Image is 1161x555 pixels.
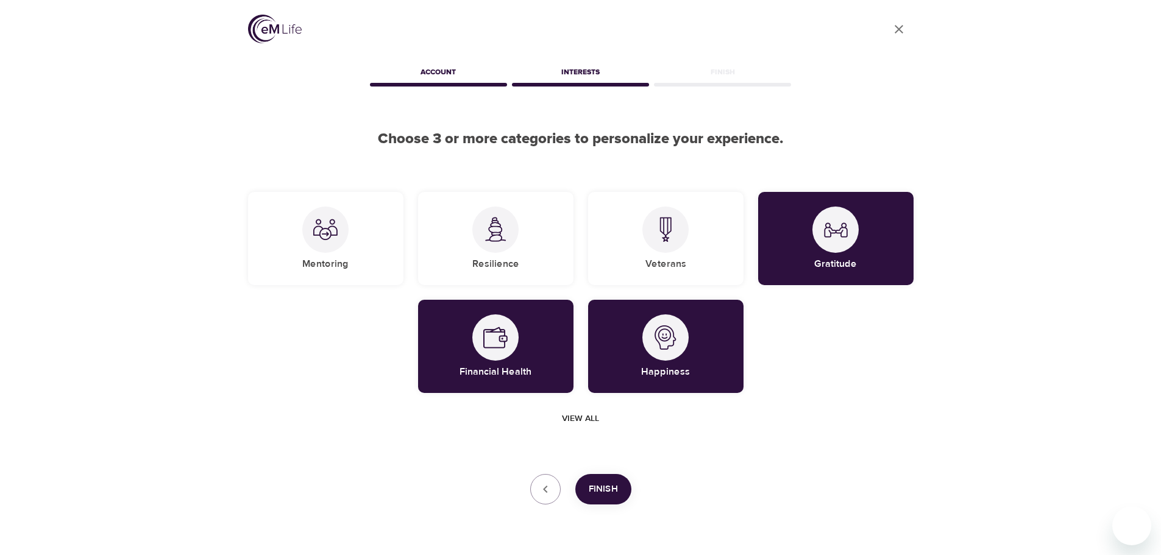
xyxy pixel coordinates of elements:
div: VeteransVeterans [588,192,744,285]
h5: Mentoring [302,258,349,270]
img: Mentoring [313,217,338,242]
img: Happiness [653,325,678,350]
img: logo [248,15,302,43]
h2: Choose 3 or more categories to personalize your experience. [248,130,914,148]
img: Veterans [653,217,678,242]
div: HappinessHappiness [588,300,744,393]
h5: Financial Health [460,366,531,378]
button: Finish [575,474,631,504]
h5: Veterans [645,258,686,270]
h5: Gratitude [814,258,857,270]
h5: Happiness [641,366,690,378]
span: Finish [589,481,618,497]
span: View all [562,411,599,426]
button: View all [557,408,604,430]
img: Gratitude [823,217,848,242]
iframe: Button to launch messaging window [1112,506,1151,545]
div: MentoringMentoring [248,192,403,285]
div: Financial HealthFinancial Health [418,300,573,393]
img: Resilience [483,217,508,242]
h5: Resilience [472,258,519,270]
div: ResilienceResilience [418,192,573,285]
a: close [884,15,914,44]
img: Financial Health [483,325,508,350]
div: GratitudeGratitude [758,192,914,285]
